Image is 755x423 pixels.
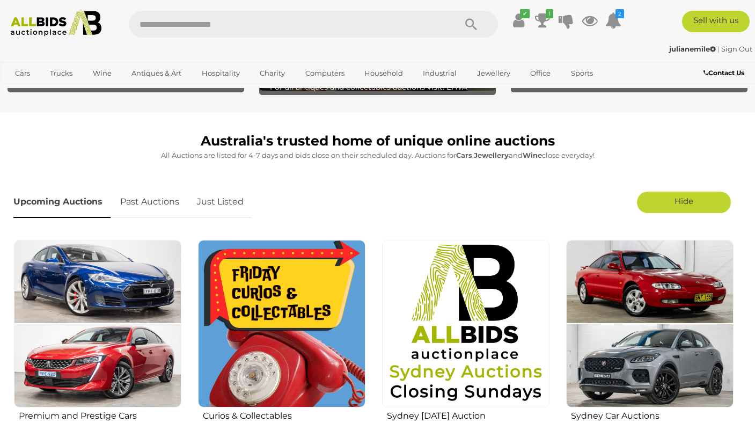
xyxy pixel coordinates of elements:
strong: Jewellery [474,151,509,159]
a: Upcoming Auctions [13,186,111,218]
button: Search [444,11,498,38]
a: Trucks [43,64,79,82]
a: Sign Out [721,45,752,53]
img: Sydney Car Auctions [566,240,734,407]
img: Allbids.com.au [5,11,107,37]
a: Wine [86,64,119,82]
img: Curios & Collectables [198,240,365,407]
a: Antiques & Art [124,64,188,82]
a: [GEOGRAPHIC_DATA] [8,82,98,100]
i: 2 [615,9,624,18]
img: Premium and Prestige Cars [14,240,181,407]
a: Sell with us [682,11,750,32]
span: Hide [675,196,693,206]
a: Office [523,64,558,82]
h1: Australia's trusted home of unique online auctions [13,134,742,149]
a: Industrial [416,64,464,82]
a: Sports [564,64,600,82]
h2: Sydney Car Auctions [571,409,734,421]
a: Household [357,64,410,82]
p: All Auctions are listed for 4-7 days and bids close on their scheduled day. Auctions for , and cl... [13,149,742,162]
i: 1 [546,9,553,18]
a: Jewellery [470,64,517,82]
a: Just Listed [189,186,252,218]
h2: Sydney [DATE] Auction [387,409,549,421]
a: Cars [8,64,37,82]
span: | [717,45,720,53]
b: Contact Us [703,69,744,77]
a: 1 [534,11,551,30]
a: Hide [637,192,731,213]
a: Hospitality [195,64,247,82]
a: Charity [253,64,292,82]
h2: Premium and Prestige Cars [19,409,181,421]
strong: julianemile [669,45,716,53]
a: julianemile [669,45,717,53]
img: Sydney Sunday Auction [382,240,549,407]
strong: Wine [523,151,542,159]
i: ✔ [520,9,530,18]
a: 2 [605,11,621,30]
a: ✔ [511,11,527,30]
a: Computers [298,64,351,82]
a: Past Auctions [112,186,187,218]
h2: Curios & Collectables [203,409,365,421]
strong: Cars [456,151,472,159]
a: Contact Us [703,67,747,79]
